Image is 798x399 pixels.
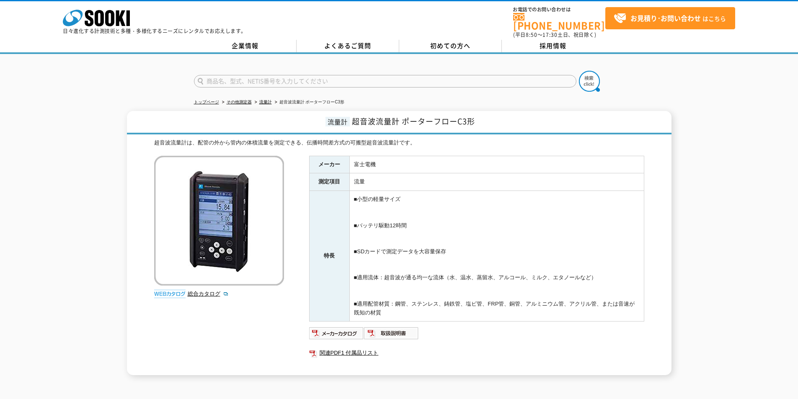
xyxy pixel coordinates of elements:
a: 取扱説明書 [364,332,419,339]
div: 超音波流量計は、配管の外から管内の体積流量を測定できる、伝播時間差方式の可搬型超音波流量計です。 [154,139,644,147]
a: 初めての方へ [399,40,502,52]
a: よくあるご質問 [297,40,399,52]
p: 日々進化する計測技術と多種・多様化するニーズにレンタルでお応えします。 [63,28,246,33]
li: 超音波流量計 ポーターフローC3形 [273,98,345,107]
a: 関連PDF1 付属品リスト [309,348,644,358]
span: (平日 ～ 土日、祝日除く) [513,31,596,39]
img: メーカーカタログ [309,327,364,340]
a: その他測定器 [227,100,252,104]
span: はこちら [614,12,726,25]
th: 特長 [309,191,349,322]
td: 流量 [349,173,644,191]
span: 初めての方へ [430,41,470,50]
span: 超音波流量計 ポーターフローC3形 [352,116,475,127]
a: 企業情報 [194,40,297,52]
a: メーカーカタログ [309,332,364,339]
th: メーカー [309,156,349,173]
img: 超音波流量計 ポーターフローC3形 [154,156,284,286]
span: 17:30 [542,31,558,39]
td: 富士電機 [349,156,644,173]
span: 流量計 [325,117,350,126]
a: [PHONE_NUMBER] [513,13,605,30]
th: 測定項目 [309,173,349,191]
a: 流量計 [259,100,272,104]
span: 8:50 [526,31,537,39]
input: 商品名、型式、NETIS番号を入力してください [194,75,576,88]
img: btn_search.png [579,71,600,92]
a: トップページ [194,100,219,104]
td: ■小型の軽量サイズ ■バッテリ駆動12時間 ■SDカードで測定データを大容量保存 ■適用流体：超音波が通る均一な流体（水、温水、蒸留水、アルコール、ミルク、エタノールなど） ■適用配管材質：鋼管... [349,191,644,322]
img: webカタログ [154,290,186,298]
span: お電話でのお問い合わせは [513,7,605,12]
a: 総合カタログ [188,291,229,297]
a: 採用情報 [502,40,604,52]
a: お見積り･お問い合わせはこちら [605,7,735,29]
strong: お見積り･お問い合わせ [630,13,701,23]
img: 取扱説明書 [364,327,419,340]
